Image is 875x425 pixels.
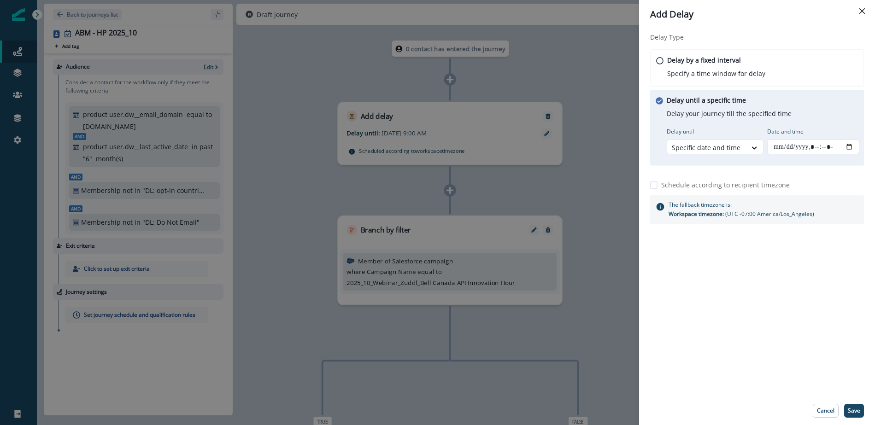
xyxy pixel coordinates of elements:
p: Delay your journey till the specified time [667,109,792,118]
label: Delay until [667,128,758,136]
span: Workspace timezone: [669,210,725,218]
p: Schedule according to recipient timezone [661,180,790,190]
p: The fallback timezone is: ( UTC -07:00 America/Los_Angeles ) [669,200,814,219]
p: Delay by a fixed interval [667,55,741,65]
p: Specify a time window for delay [667,69,765,78]
button: Save [844,404,864,418]
p: Cancel [817,408,834,414]
label: Date and time [767,128,854,136]
div: Add Delay [650,7,864,21]
button: Cancel [813,404,839,418]
p: Save [848,408,860,414]
p: Delay until a specific time [667,95,746,105]
button: Close [855,4,869,18]
p: Delay Type [650,32,864,42]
